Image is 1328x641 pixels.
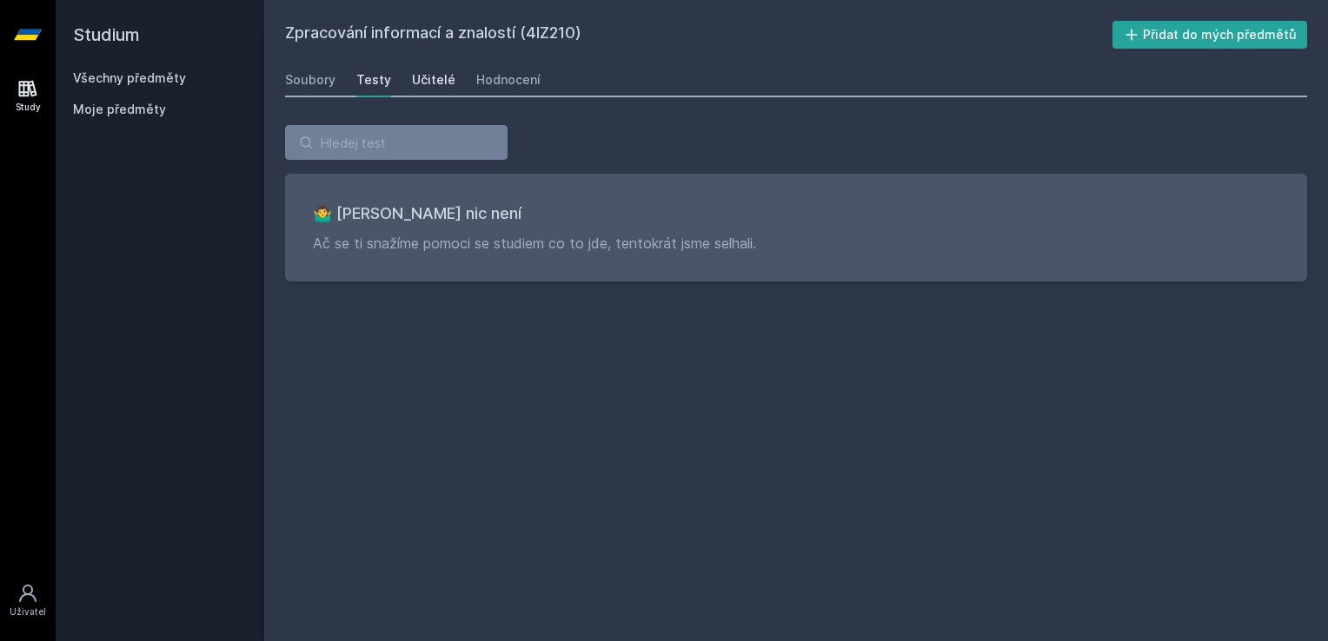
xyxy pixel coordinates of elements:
[16,101,41,114] div: Study
[10,605,46,618] div: Uživatel
[285,63,335,97] a: Soubory
[476,63,541,97] a: Hodnocení
[313,233,1279,254] p: Ač se ti snažíme pomoci se studiem co to jde, tentokrát jsme selhali.
[285,21,1112,49] h2: Zpracování informací a znalostí (4IZ210)
[412,71,455,89] div: Učitelé
[412,63,455,97] a: Učitelé
[3,574,52,627] a: Uživatel
[73,70,186,85] a: Všechny předměty
[356,63,391,97] a: Testy
[313,202,1279,226] h3: 🤷‍♂️ [PERSON_NAME] nic není
[285,71,335,89] div: Soubory
[476,71,541,89] div: Hodnocení
[1112,21,1308,49] button: Přidat do mých předmětů
[356,71,391,89] div: Testy
[3,69,52,122] a: Study
[285,125,508,160] input: Hledej test
[73,101,166,118] span: Moje předměty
